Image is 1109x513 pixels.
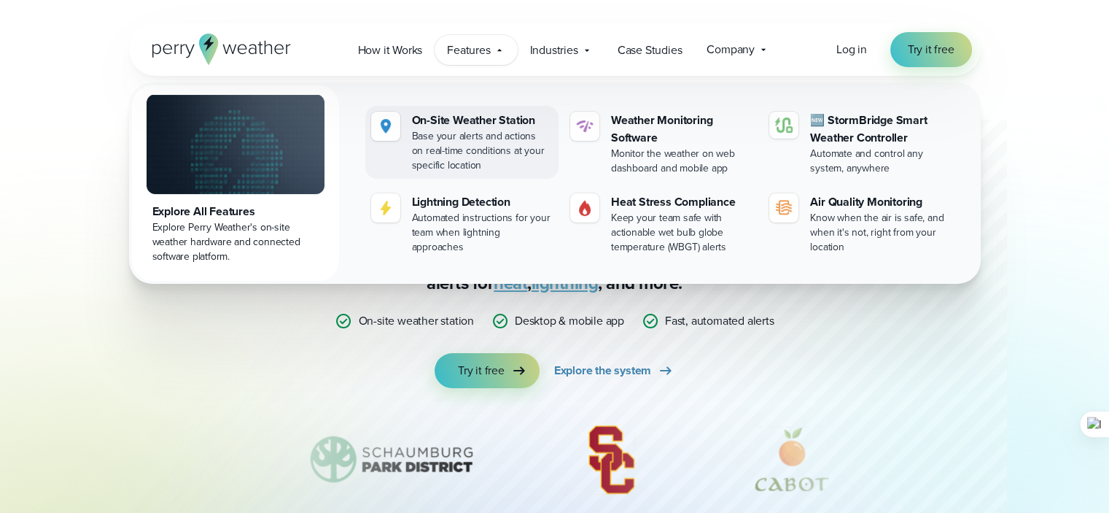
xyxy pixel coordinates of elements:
div: Weather Monitoring Software [611,112,752,147]
div: 9 of 12 [567,423,656,496]
a: Weather Monitoring Software Monitor the weather on web dashboard and mobile app [564,106,758,182]
a: Log in [836,41,867,58]
span: Industries [530,42,578,59]
img: Cabot-Citrus-Farms.svg [725,423,859,496]
a: Lightning Detection Automated instructions for your team when lightning approaches [365,188,559,261]
span: Explore the system [554,362,651,379]
img: Schaumburg-Park-District-1.svg [289,423,496,496]
a: On-Site Weather Station Base your alerts and actions on real-time conditions at your specific loc... [365,106,559,179]
div: 8 of 12 [289,423,496,496]
span: How it Works [358,42,423,59]
div: Explore All Features [152,203,319,220]
div: Base your alerts and actions on real-time conditions at your specific location [412,129,553,173]
span: Case Studies [618,42,682,59]
div: 7 of 12 [12,423,219,496]
p: On-site weather station [358,312,473,330]
div: Explore Perry Weather's on-site weather hardware and connected software platform. [152,220,319,264]
span: Try it free [458,362,505,379]
a: Try it free [435,353,540,388]
div: 🆕 StormBridge Smart Weather Controller [810,112,951,147]
p: Desktop & mobile app [515,312,624,330]
div: slideshow [202,423,908,504]
img: lightning-icon.svg [377,199,394,217]
a: How it Works [346,35,435,65]
div: Automate and control any system, anywhere [810,147,951,176]
div: Lightning Detection [412,193,553,211]
div: Heat Stress Compliance [611,193,752,211]
a: Case Studies [605,35,695,65]
div: Automated instructions for your team when lightning approaches [412,211,553,255]
a: Heat Stress Compliance Keep your team safe with actionable wet bulb globe temperature (WBGT) alerts [564,188,758,261]
span: Company [707,41,755,58]
img: Gas.svg [576,199,594,217]
a: 🆕 StormBridge Smart Weather Controller Automate and control any system, anywhere [763,106,957,182]
p: Fast, automated alerts [665,312,774,330]
div: Monitor the weather on web dashboard and mobile app [611,147,752,176]
div: On-Site Weather Station [412,112,553,129]
img: stormbridge-icon-V6.svg [775,117,793,133]
div: Air Quality Monitoring [810,193,951,211]
a: Explore the system [554,353,674,388]
a: Explore All Features Explore Perry Weather's on-site weather hardware and connected software plat... [132,85,339,281]
p: Stop relying on weather apps you can’t trust — Perry Weather delivers certainty with , accurate f... [263,225,847,295]
a: Air Quality Monitoring Know when the air is safe, and when it's not, right from your location [763,188,957,261]
div: Know when the air is safe, and when it's not, right from your location [810,211,951,255]
span: Features [447,42,490,59]
div: 10 of 12 [725,423,859,496]
div: Keep your team safe with actionable wet bulb globe temperature (WBGT) alerts [611,211,752,255]
img: software-icon.svg [576,117,594,135]
img: Corona-Norco-Unified-School-District.svg [12,423,219,496]
img: University-of-Southern-California-USC.svg [567,423,656,496]
a: Try it free [890,32,972,67]
img: Location.svg [377,117,394,135]
span: Try it free [908,41,954,58]
img: aqi-icon.svg [775,199,793,217]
